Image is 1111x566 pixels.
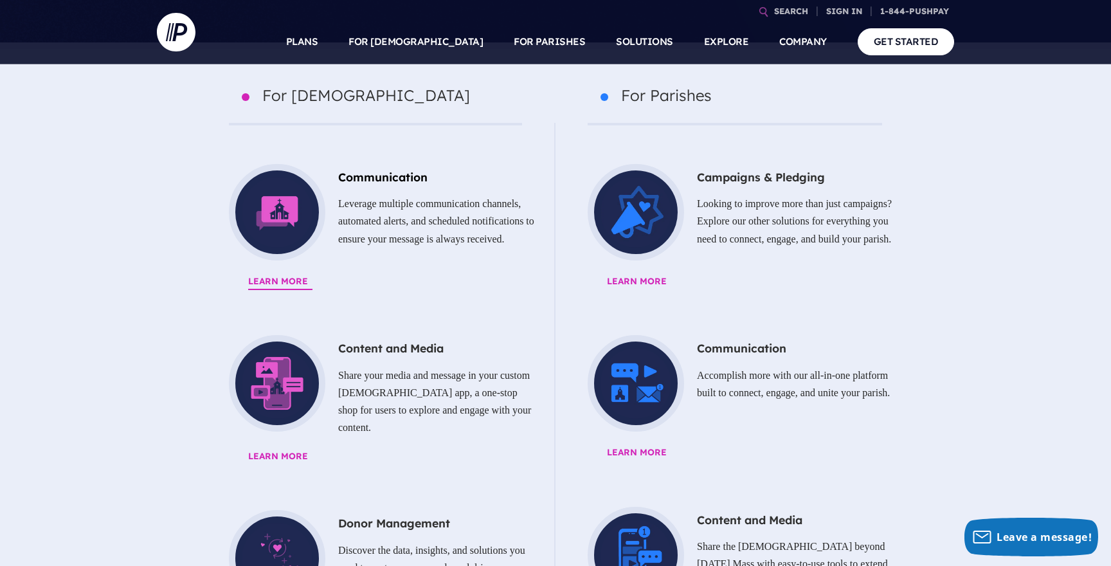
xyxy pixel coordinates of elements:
a: SOLUTIONS [616,19,673,64]
a: Campaigns & Pledging Looking to improve more than just campaigns? Explore our other solutions for... [575,164,895,297]
a: COMPANY [779,19,827,64]
p: Accomplish more with our all-in-one platform built to connect, engage, and unite your parish. [575,361,895,406]
span: Learn More [248,448,567,465]
a: GET STARTED [858,28,955,55]
a: Content and Media Share your media and message in your custom [DEMOGRAPHIC_DATA] app, a one-stop ... [216,335,535,471]
a: Communication Leverage multiple communication channels, automated alerts, and scheduled notificat... [216,164,535,297]
a: Communication Accomplish more with our all-in-one platform built to connect, engage, and unite yo... [575,335,895,468]
h5: Communication [216,164,535,190]
h5: Donor Management [216,510,535,536]
h5: Content and Media [575,507,895,533]
a: EXPLORE [704,19,749,64]
p: Leverage multiple communication channels, automated alerts, and scheduled notifications to ensure... [216,190,535,253]
p: For [DEMOGRAPHIC_DATA] [229,82,522,125]
p: Looking to improve more than just campaigns? Explore our other solutions for everything you need ... [575,190,895,253]
span: Learn More [607,273,927,290]
p: Share your media and message in your custom [DEMOGRAPHIC_DATA] app, a one-stop shop for users to ... [216,361,535,442]
span: Learn More [607,444,927,461]
h5: Communication [575,335,895,361]
a: FOR [DEMOGRAPHIC_DATA] [348,19,483,64]
span: Leave a message! [997,530,1092,544]
a: FOR PARISHES [514,19,585,64]
h5: Content and Media [216,335,535,361]
button: Leave a message! [964,518,1098,556]
a: PLANS [286,19,318,64]
span: Learn More [248,273,567,290]
p: For Parishes [588,82,882,125]
h5: Campaigns & Pledging [575,164,895,190]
